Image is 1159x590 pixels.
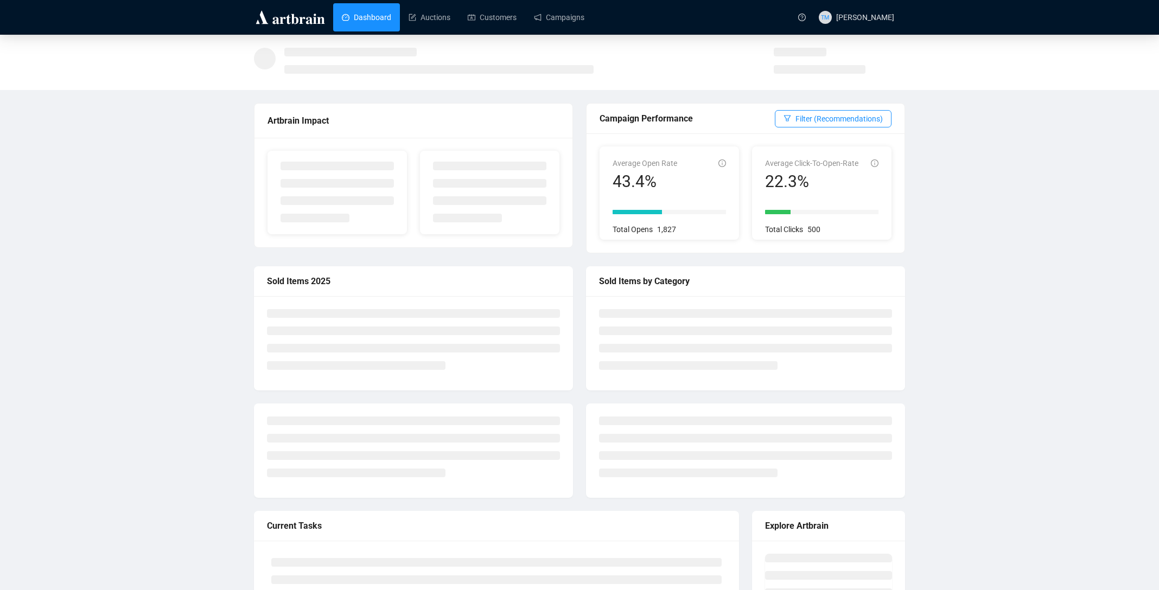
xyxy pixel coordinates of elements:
[765,159,858,168] span: Average Click-To-Open-Rate
[613,225,653,234] span: Total Opens
[409,3,450,31] a: Auctions
[599,274,892,288] div: Sold Items by Category
[600,112,775,125] div: Campaign Performance
[267,519,726,533] div: Current Tasks
[534,3,584,31] a: Campaigns
[342,3,391,31] a: Dashboard
[784,114,791,122] span: filter
[821,12,829,22] span: TM
[267,274,560,288] div: Sold Items 2025
[807,225,820,234] span: 500
[836,13,894,22] span: [PERSON_NAME]
[657,225,676,234] span: 1,827
[765,225,803,234] span: Total Clicks
[468,3,517,31] a: Customers
[798,14,806,21] span: question-circle
[268,114,559,127] div: Artbrain Impact
[718,159,726,167] span: info-circle
[765,171,858,192] div: 22.3%
[613,159,677,168] span: Average Open Rate
[775,110,891,127] button: Filter (Recommendations)
[871,159,878,167] span: info-circle
[613,171,677,192] div: 43.4%
[254,9,327,26] img: logo
[765,519,892,533] div: Explore Artbrain
[795,113,883,125] span: Filter (Recommendations)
